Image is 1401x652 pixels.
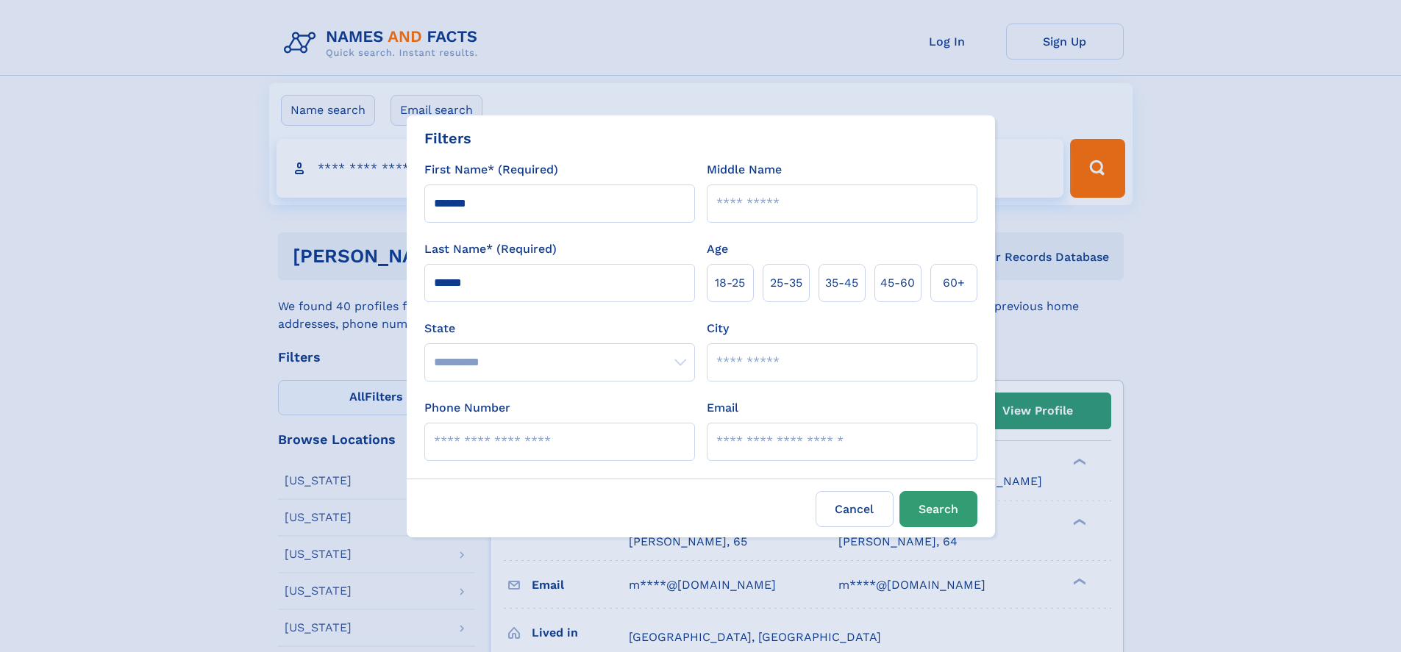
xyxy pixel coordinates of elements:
[943,274,965,292] span: 60+
[707,161,782,179] label: Middle Name
[770,274,802,292] span: 25‑35
[424,161,558,179] label: First Name* (Required)
[424,240,557,258] label: Last Name* (Required)
[424,127,471,149] div: Filters
[424,320,695,337] label: State
[816,491,894,527] label: Cancel
[707,320,729,337] label: City
[707,399,738,417] label: Email
[899,491,977,527] button: Search
[707,240,728,258] label: Age
[880,274,915,292] span: 45‑60
[715,274,745,292] span: 18‑25
[424,399,510,417] label: Phone Number
[825,274,858,292] span: 35‑45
